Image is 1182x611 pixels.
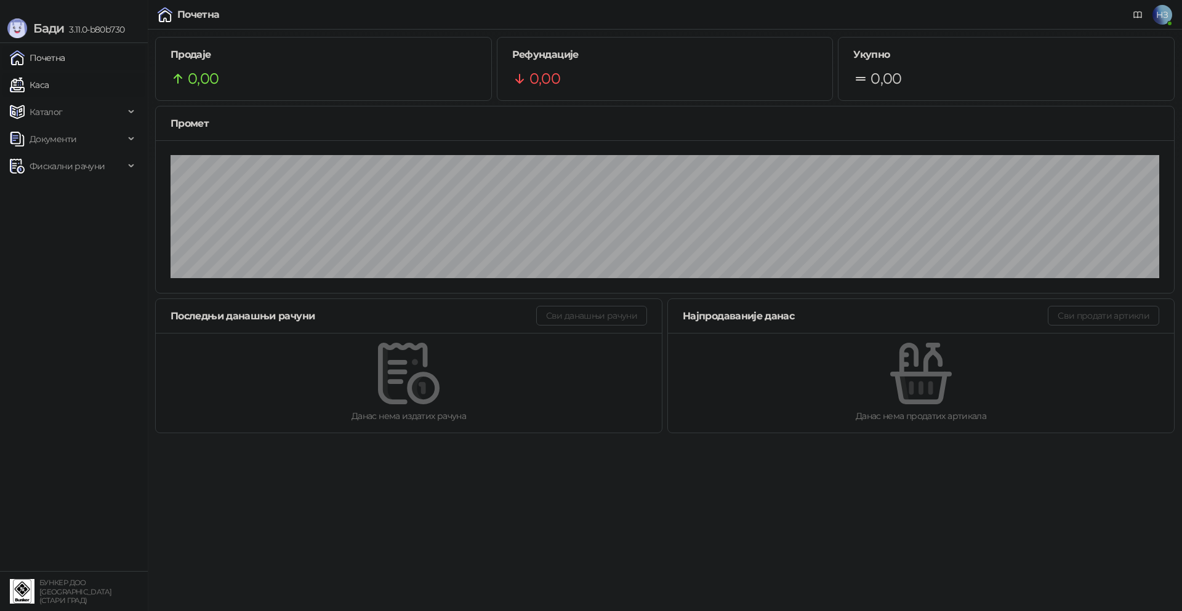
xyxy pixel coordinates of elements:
[688,409,1154,423] div: Данас нема продатих артикала
[853,47,1159,62] h5: Укупно
[536,306,647,325] button: Сви данашњи рачуни
[870,67,901,90] span: 0,00
[171,47,476,62] h5: Продаје
[529,67,560,90] span: 0,00
[30,100,63,124] span: Каталог
[1152,5,1172,25] span: НЗ
[171,116,1159,131] div: Промет
[33,21,64,36] span: Бади
[683,308,1048,324] div: Најпродаваније данас
[10,73,49,97] a: Каса
[10,46,65,70] a: Почетна
[1128,5,1148,25] a: Документација
[512,47,818,62] h5: Рефундације
[171,308,536,324] div: Последњи данашњи рачуни
[175,409,642,423] div: Данас нема издатих рачуна
[10,579,34,604] img: 64x64-companyLogo-d200c298-da26-4023-afd4-f376f589afb5.jpeg
[30,154,105,178] span: Фискални рачуни
[177,10,220,20] div: Почетна
[64,24,124,35] span: 3.11.0-b80b730
[7,18,27,38] img: Logo
[39,578,111,605] small: БУНКЕР ДОО [GEOGRAPHIC_DATA] (СТАРИ ГРАД)
[1048,306,1159,325] button: Сви продати артикли
[188,67,219,90] span: 0,00
[30,127,76,151] span: Документи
